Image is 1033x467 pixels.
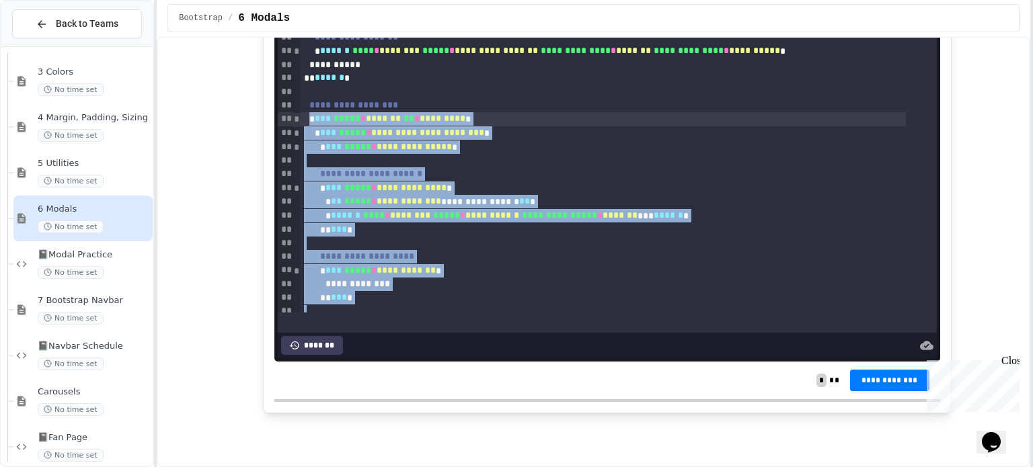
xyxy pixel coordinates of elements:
span: 📓Modal Practice [38,249,150,261]
span: No time set [38,129,104,142]
span: No time set [38,83,104,96]
span: Carousels [38,386,150,398]
span: No time set [38,175,104,187]
span: Bootstrap [179,13,223,24]
div: Chat with us now!Close [5,5,93,85]
span: / [228,13,233,24]
span: 4 Margin, Padding, Sizing [38,112,150,124]
iframe: chat widget [921,355,1020,412]
span: No time set [38,312,104,325]
span: 6 Modals [238,10,290,26]
span: Back to Teams [56,17,118,31]
span: No time set [38,403,104,416]
span: No time set [38,357,104,370]
span: 📓Fan Page [38,432,150,443]
span: No time set [38,449,104,462]
iframe: chat widget [977,413,1020,454]
span: 📓Navbar Schedule [38,341,150,352]
span: 5 Utilities [38,158,150,169]
span: 7 Bootstrap Navbar [38,295,150,306]
span: 6 Modals [38,204,150,215]
span: No time set [38,266,104,279]
button: Back to Teams [12,9,142,38]
span: 3 Colors [38,67,150,78]
span: No time set [38,220,104,233]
